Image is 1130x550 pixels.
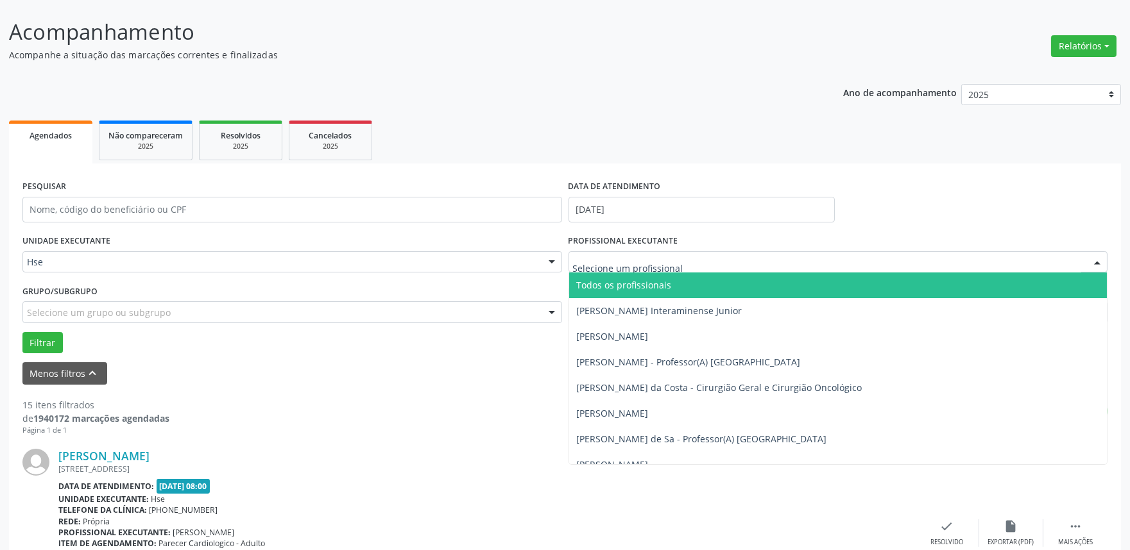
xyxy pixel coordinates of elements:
[9,16,787,48] p: Acompanhamento
[1058,538,1093,547] div: Mais ações
[173,527,235,538] span: [PERSON_NAME]
[22,449,49,476] img: img
[58,538,157,549] b: Item de agendamento:
[30,130,72,141] span: Agendados
[83,516,110,527] span: Própria
[22,425,169,436] div: Página 1 de 1
[22,332,63,354] button: Filtrar
[298,142,363,151] div: 2025
[22,281,98,301] label: Grupo/Subgrupo
[33,412,169,424] strong: 1940172 marcações agendadas
[577,330,649,342] span: [PERSON_NAME]
[108,130,183,141] span: Não compareceram
[569,197,835,222] input: Selecione um intervalo
[569,177,661,197] label: DATA DE ATENDIMENTO
[577,356,801,368] span: [PERSON_NAME] - Professor(A) [GEOGRAPHIC_DATA]
[22,398,169,412] div: 15 itens filtrados
[58,504,147,515] b: Telefone da clínica:
[22,197,562,222] input: Nome, código do beneficiário ou CPF
[309,130,352,141] span: Cancelados
[221,130,261,141] span: Resolvidos
[9,48,787,62] p: Acompanhe a situação das marcações correntes e finalizadas
[577,279,672,291] span: Todos os profissionais
[108,142,183,151] div: 2025
[58,463,915,474] div: [STREET_ADDRESS]
[569,231,678,251] label: PROFISSIONAL EXECUTANTE
[1051,35,1117,57] button: Relatórios
[151,494,166,504] span: Hse
[27,306,171,319] span: Selecione um grupo ou subgrupo
[58,527,171,538] b: Profissional executante:
[843,84,957,100] p: Ano de acompanhamento
[988,538,1034,547] div: Exportar (PDF)
[58,481,154,492] b: Data de atendimento:
[1004,519,1018,533] i: insert_drive_file
[577,381,862,394] span: [PERSON_NAME] da Costa - Cirurgião Geral e Cirurgião Oncológico
[150,504,218,515] span: [PHONE_NUMBER]
[58,449,150,463] a: [PERSON_NAME]
[22,177,66,197] label: PESQUISAR
[577,407,649,419] span: [PERSON_NAME]
[86,366,100,380] i: keyboard_arrow_up
[157,479,210,494] span: [DATE] 08:00
[159,538,266,549] span: Parecer Cardiologico - Adulto
[930,538,963,547] div: Resolvido
[940,519,954,533] i: check
[209,142,273,151] div: 2025
[1068,519,1083,533] i: 
[573,256,1082,281] input: Selecione um profissional
[22,412,169,425] div: de
[577,458,649,471] span: [PERSON_NAME]
[22,231,110,251] label: UNIDADE EXECUTANTE
[577,433,827,445] span: [PERSON_NAME] de Sa - Professor(A) [GEOGRAPHIC_DATA]
[27,256,536,269] span: Hse
[58,494,149,504] b: Unidade executante:
[577,304,742,317] span: [PERSON_NAME] Interaminense Junior
[22,362,107,385] button: Menos filtroskeyboard_arrow_up
[58,516,81,527] b: Rede:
